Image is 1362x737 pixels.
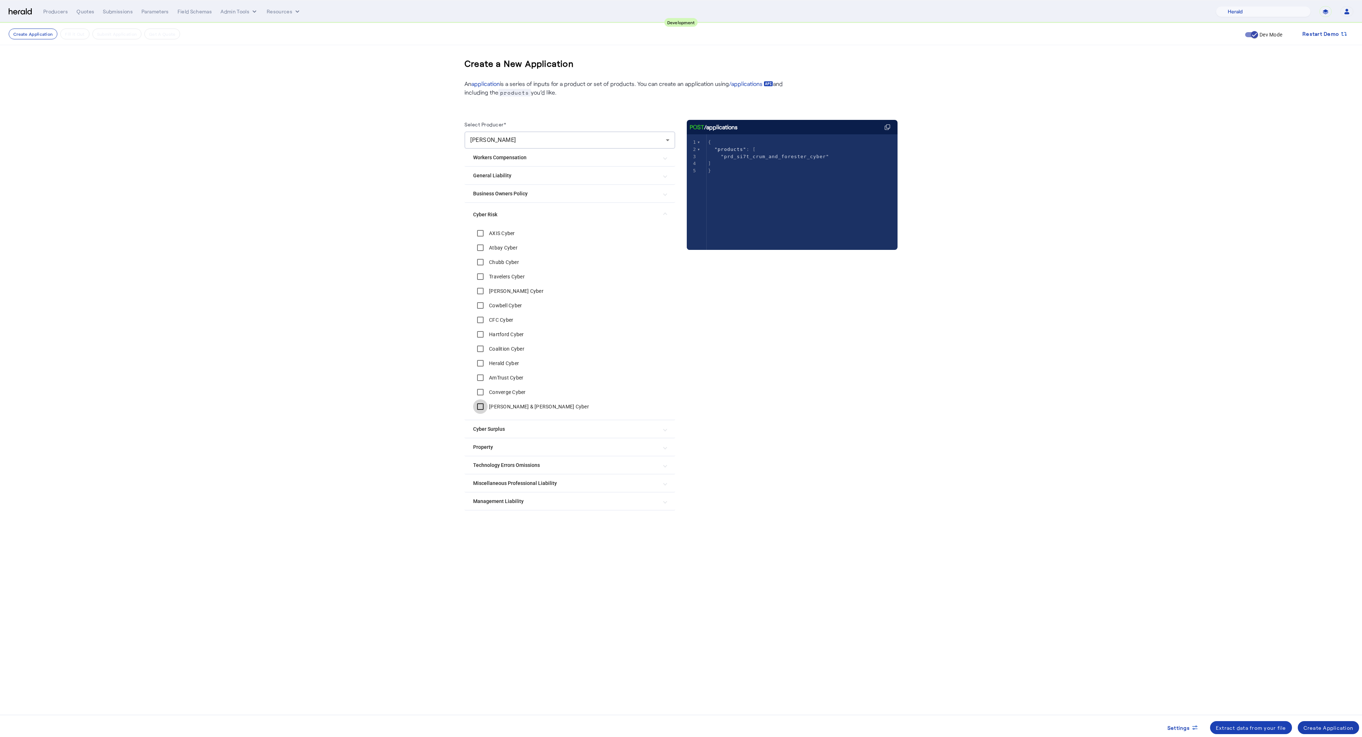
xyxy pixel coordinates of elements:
div: Producers [43,8,68,15]
div: Development [664,18,698,27]
label: [PERSON_NAME] Cyber [488,287,544,295]
span: Restart Demo [1302,30,1339,38]
button: Get A Quote [144,29,180,39]
button: Extract data from your file [1210,721,1292,734]
mat-panel-title: Cyber Risk [473,211,658,218]
button: Resources dropdown menu [267,8,301,15]
mat-panel-title: General Liability [473,172,658,179]
mat-panel-title: Technology Errors Omissions [473,461,658,469]
mat-expansion-panel-header: Cyber Surplus [464,420,675,438]
h3: Create a New Application [464,52,574,75]
mat-panel-title: Management Liability [473,498,658,505]
label: Chubb Cyber [488,259,519,266]
label: AXIS Cyber [488,230,515,237]
label: CFC Cyber [488,316,513,324]
div: Submissions [103,8,133,15]
mat-expansion-panel-header: Property [464,438,675,456]
mat-expansion-panel-header: Cyber Risk [464,203,675,226]
herald-code-block: /applications [687,120,898,235]
mat-expansion-panel-header: Business Owners Policy [464,185,675,202]
span: : [ [708,147,756,152]
label: Travelers Cyber [488,273,525,280]
label: Atbay Cyber [488,244,518,251]
span: [PERSON_NAME] [470,136,516,143]
button: internal dropdown menu [221,8,258,15]
div: Field Schemas [178,8,212,15]
div: Cyber Risk [464,226,675,420]
button: Create Application [1298,721,1359,734]
p: An is a series of inputs for a product or set of products. You can create an application using an... [464,79,789,97]
label: Herald Cyber [488,360,519,367]
a: application [471,80,500,87]
div: 4 [687,160,697,167]
a: /applications [729,79,773,88]
label: Hartford Cyber [488,331,524,338]
div: 1 [687,139,697,146]
img: Herald Logo [9,8,32,15]
mat-panel-title: Cyber Surplus [473,425,658,433]
button: Restart Demo [1297,27,1353,40]
mat-expansion-panel-header: Workers Compensation [464,149,675,166]
div: 5 [687,167,697,174]
mat-panel-title: Miscellaneous Professional Liability [473,480,658,487]
span: "prd_si7t_crum_and_forester_cyber" [721,154,829,159]
mat-panel-title: Workers Compensation [473,154,658,161]
span: POST [690,123,704,131]
div: Parameters [141,8,169,15]
label: Cowbell Cyber [488,302,522,309]
span: ] [708,161,711,166]
span: Settings [1167,724,1190,732]
label: Dev Mode [1258,31,1282,38]
span: { [708,139,711,145]
mat-expansion-panel-header: Technology Errors Omissions [464,456,675,474]
label: Coalition Cyber [488,345,524,352]
div: 3 [687,153,697,160]
mat-panel-title: Property [473,443,658,451]
mat-expansion-panel-header: Miscellaneous Professional Liability [464,474,675,492]
span: } [708,168,711,173]
span: products [498,89,531,96]
div: 2 [687,146,697,153]
button: Fill it Out [60,29,89,39]
div: /applications [690,123,738,131]
button: Create Application [9,29,57,39]
label: [PERSON_NAME] & [PERSON_NAME] Cyber [488,403,589,410]
label: Converge Cyber [488,389,526,396]
mat-expansion-panel-header: Management Liability [464,493,675,510]
div: Extract data from your file [1216,724,1286,732]
div: Quotes [77,8,94,15]
label: Select Producer* [464,121,506,127]
button: Submit Application [92,29,141,39]
div: Create Application [1304,724,1354,732]
span: "products" [715,147,746,152]
mat-expansion-panel-header: General Liability [464,167,675,184]
button: Settings [1162,721,1204,734]
mat-panel-title: Business Owners Policy [473,190,658,198]
label: AmTrust Cyber [488,374,523,381]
